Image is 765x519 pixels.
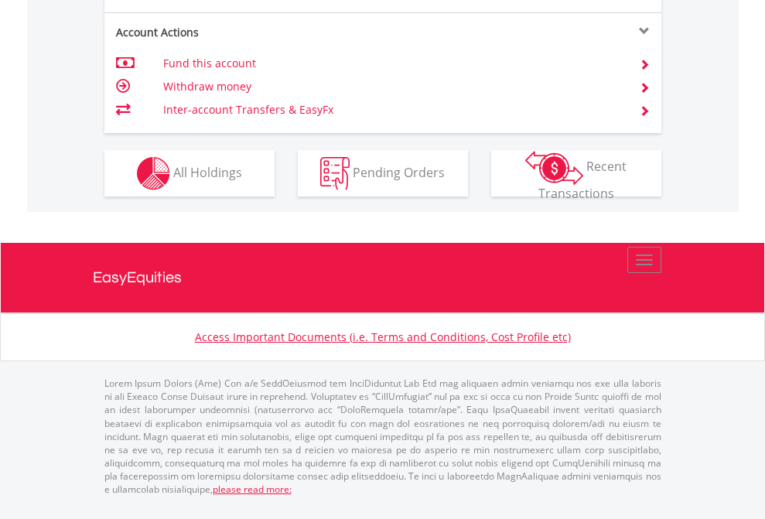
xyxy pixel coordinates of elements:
[137,157,170,190] img: holdings-wht.png
[298,150,468,196] button: Pending Orders
[195,329,571,344] a: Access Important Documents (i.e. Terms and Conditions, Cost Profile etc)
[163,52,620,75] td: Fund this account
[104,377,661,496] p: Lorem Ipsum Dolors (Ame) Con a/e SeddOeiusmod tem InciDiduntut Lab Etd mag aliquaen admin veniamq...
[320,157,350,190] img: pending_instructions-wht.png
[163,75,620,98] td: Withdraw money
[104,25,383,40] div: Account Actions
[173,163,242,180] span: All Holdings
[213,483,292,496] a: please read more:
[104,150,275,196] button: All Holdings
[525,151,583,185] img: transactions-zar-wht.png
[93,243,673,312] a: EasyEquities
[491,150,661,196] button: Recent Transactions
[353,163,445,180] span: Pending Orders
[163,98,620,121] td: Inter-account Transfers & EasyFx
